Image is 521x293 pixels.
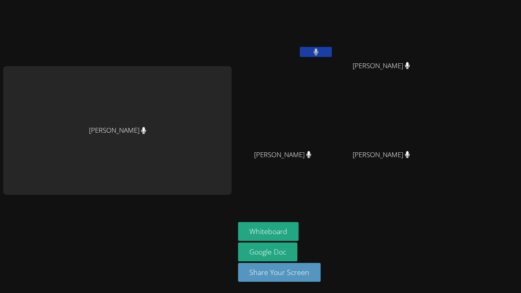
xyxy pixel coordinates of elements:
[353,149,410,161] span: [PERSON_NAME]
[238,222,299,241] button: Whiteboard
[238,263,321,282] button: Share Your Screen
[3,66,232,195] div: [PERSON_NAME]
[238,242,297,261] a: Google Doc
[353,60,410,72] span: [PERSON_NAME]
[254,149,311,161] span: [PERSON_NAME]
